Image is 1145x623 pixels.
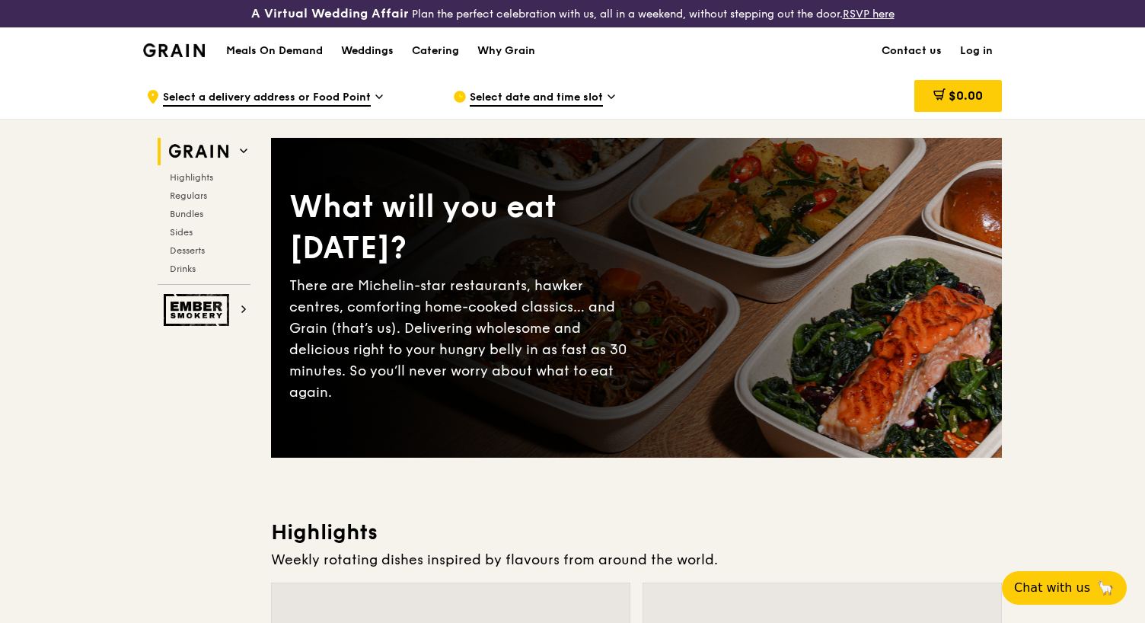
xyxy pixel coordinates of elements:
span: $0.00 [949,88,983,103]
a: Log in [951,28,1002,74]
span: 🦙 [1096,579,1115,597]
span: Chat with us [1014,579,1090,597]
a: GrainGrain [143,27,205,72]
span: Select a delivery address or Food Point [163,90,371,107]
div: Plan the perfect celebration with us, all in a weekend, without stepping out the door. [191,6,955,21]
div: There are Michelin-star restaurants, hawker centres, comforting home-cooked classics… and Grain (... [289,275,636,403]
img: Grain [143,43,205,57]
h1: Meals On Demand [226,43,323,59]
h3: A Virtual Wedding Affair [251,6,409,21]
span: Sides [170,227,193,238]
div: Weddings [341,28,394,74]
div: What will you eat [DATE]? [289,187,636,269]
a: Catering [403,28,468,74]
div: Weekly rotating dishes inspired by flavours from around the world. [271,549,1002,570]
img: Ember Smokery web logo [164,294,234,326]
span: Select date and time slot [470,90,603,107]
button: Chat with us🦙 [1002,571,1127,605]
a: RSVP here [843,8,895,21]
a: Weddings [332,28,403,74]
a: Contact us [872,28,951,74]
span: Drinks [170,264,196,274]
div: Catering [412,28,459,74]
span: Regulars [170,190,207,201]
img: Grain web logo [164,138,234,165]
a: Why Grain [468,28,544,74]
span: Bundles [170,209,203,219]
h3: Highlights [271,519,1002,546]
span: Highlights [170,172,213,183]
span: Desserts [170,245,205,256]
div: Why Grain [477,28,535,74]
